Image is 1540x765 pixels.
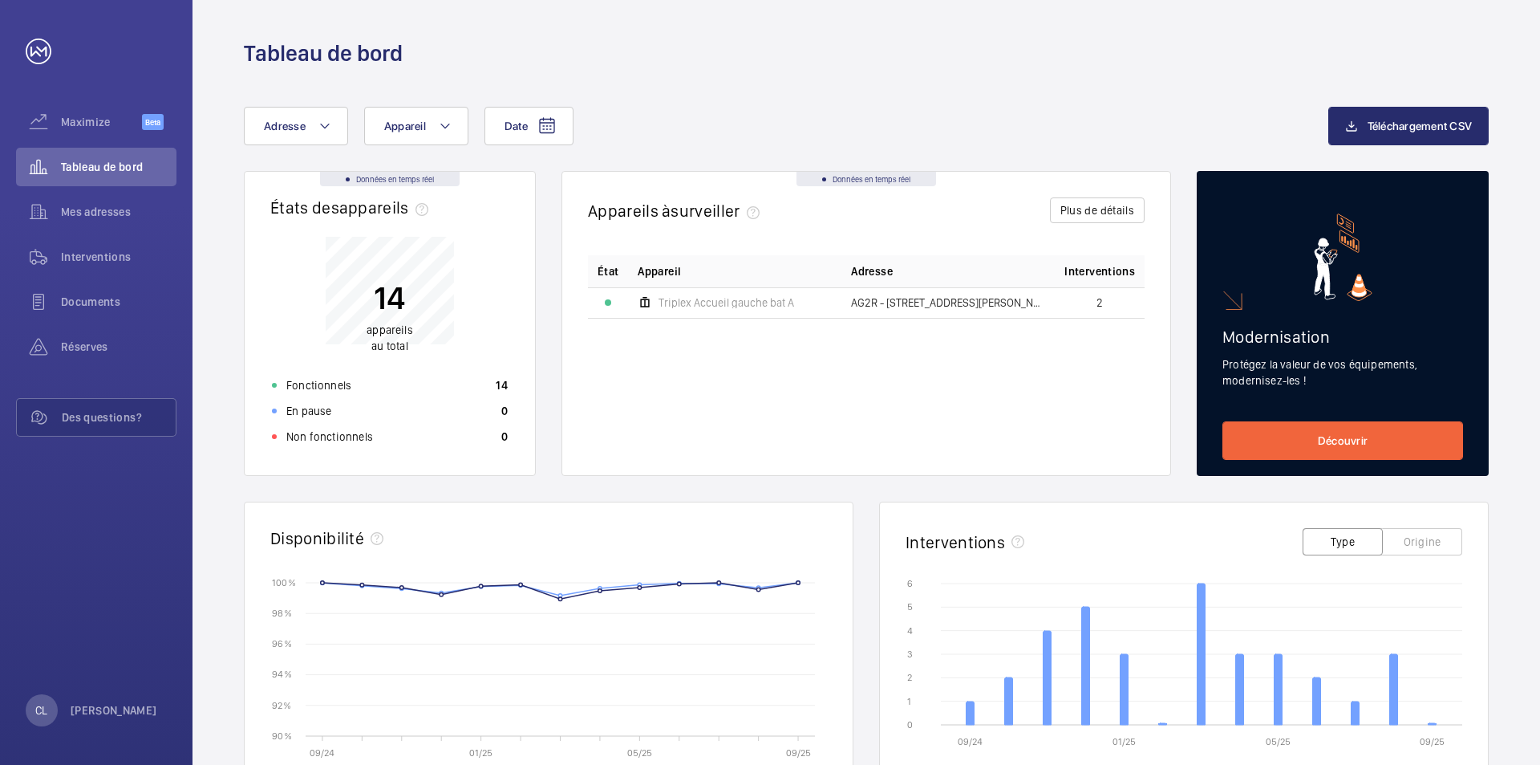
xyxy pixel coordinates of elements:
[270,528,364,548] h2: Disponibilité
[71,702,157,718] p: [PERSON_NAME]
[1222,421,1463,460] a: Découvrir
[62,409,176,425] span: Des questions?
[270,197,435,218] h2: États des
[1266,736,1291,747] text: 05/25
[1303,528,1383,555] button: Type
[496,377,508,393] p: 14
[1368,120,1473,132] span: Téléchargement CSV
[1222,327,1463,347] h2: Modernisation
[61,294,176,310] span: Documents
[501,403,508,419] p: 0
[61,114,142,130] span: Maximize
[1096,297,1103,308] span: 2
[320,172,460,186] div: Données en temps réel
[484,107,573,145] button: Date
[671,201,765,221] span: surveiller
[272,608,292,619] text: 98 %
[907,696,911,707] text: 1
[906,532,1005,552] h2: Interventions
[907,672,912,683] text: 2
[272,730,292,741] text: 90 %
[1222,356,1463,389] p: Protégez la valeur de vos équipements, modernisez-les !
[469,747,492,759] text: 01/25
[638,263,681,279] span: Appareil
[1064,263,1135,279] span: Interventions
[851,297,1045,308] span: AG2R - [STREET_ADDRESS][PERSON_NAME] - [STREET_ADDRESS][PERSON_NAME]
[1112,736,1136,747] text: 01/25
[61,204,176,220] span: Mes adresses
[286,403,331,419] p: En pause
[142,114,164,130] span: Beta
[786,747,811,759] text: 09/25
[244,39,403,68] h1: Tableau de bord
[286,377,351,393] p: Fonctionnels
[907,719,913,730] text: 0
[1314,214,1372,301] img: marketing-card.svg
[272,669,292,680] text: 94 %
[501,429,508,445] p: 0
[272,576,296,588] text: 100 %
[61,249,176,265] span: Interventions
[598,263,618,279] p: État
[659,297,794,308] span: Triplex Accueil gauche bat A
[907,601,913,612] text: 5
[384,120,426,132] span: Appareil
[958,736,983,747] text: 09/24
[310,747,334,759] text: 09/24
[1050,197,1145,223] button: Plus de détails
[264,120,306,132] span: Adresse
[272,638,292,649] text: 96 %
[1328,107,1489,145] button: Téléchargement CSV
[61,159,176,175] span: Tableau de bord
[851,263,892,279] span: Adresse
[367,323,413,336] span: appareils
[907,625,913,637] text: 4
[367,322,413,354] p: au total
[505,120,528,132] span: Date
[61,339,176,355] span: Réserves
[364,107,468,145] button: Appareil
[286,429,373,445] p: Non fonctionnels
[1382,528,1462,555] button: Origine
[627,747,652,759] text: 05/25
[907,578,913,589] text: 6
[588,201,766,221] h2: Appareils à
[367,278,413,318] p: 14
[272,699,291,710] text: 92 %
[796,172,936,186] div: Données en temps réel
[339,197,435,218] span: appareils
[907,649,913,660] text: 3
[1420,736,1445,747] text: 09/25
[244,107,348,145] button: Adresse
[35,702,47,718] p: CL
